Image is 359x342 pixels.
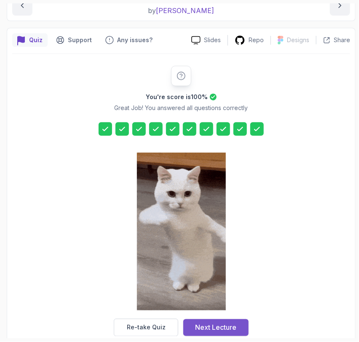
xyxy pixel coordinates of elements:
[68,36,92,44] p: Support
[148,5,214,16] p: by
[127,323,166,332] div: Re-take Quiz
[185,36,228,45] a: Slides
[29,36,43,44] p: Quiz
[183,319,249,336] button: Next Lecture
[100,33,158,47] button: Feedback button
[115,104,248,112] p: Great Job! You answered all questions correctly
[146,93,208,101] h2: You're score is 100 %
[204,36,221,44] p: Slides
[137,153,226,310] img: cool-cat
[51,33,97,47] button: Support button
[196,323,237,333] div: Next Lecture
[249,36,264,44] p: Repo
[156,6,214,15] span: [PERSON_NAME]
[287,36,309,44] p: Designs
[117,36,153,44] p: Any issues?
[334,36,350,44] p: Share
[228,35,271,46] a: Repo
[12,33,48,47] button: quiz button
[114,319,178,337] button: Re-take Quiz
[316,36,350,44] button: Share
